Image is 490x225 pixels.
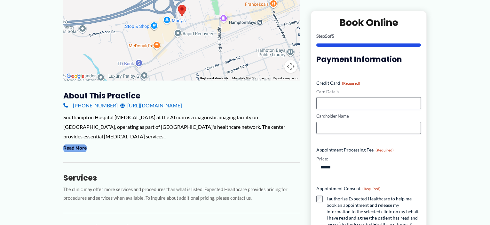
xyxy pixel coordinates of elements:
label: Credit Card [316,80,421,86]
span: 5 [325,33,328,38]
span: (Required) [342,81,360,85]
button: Read More [63,144,87,152]
input: Appointment Processing Fee Price [316,162,421,172]
a: Terms (opens in new tab) [260,76,269,80]
h3: Payment Information [316,54,421,64]
span: (Required) [375,147,394,152]
a: Report a map error [273,76,298,80]
span: 5 [332,33,334,38]
h3: About this practice [63,91,300,101]
button: Map camera controls [284,60,297,73]
a: Open this area in Google Maps (opens a new window) [65,72,86,81]
a: [URL][DOMAIN_NAME] [120,101,182,110]
label: Card Details [316,89,421,95]
img: Google [65,72,86,81]
button: Keyboard shortcuts [200,76,228,81]
label: Cardholder Name [316,113,421,119]
legend: Appointment Consent [316,185,381,191]
p: The clinic may offer more services and procedures than what is listed. Expected Healthcare provid... [63,185,300,203]
div: Southampton Hospital [MEDICAL_DATA] at the Atrium is a diagnostic imaging facility on [GEOGRAPHIC... [63,112,300,141]
p: Step of [316,34,421,38]
h3: Services [63,173,300,183]
h2: Book Online [316,16,421,28]
span: Map data ©2025 [232,76,256,80]
span: (Required) [362,186,381,191]
label: Appointment Processing Fee [316,146,421,153]
label: Price: [316,155,328,162]
a: [PHONE_NUMBER] [63,101,118,110]
iframe: Secure card payment input frame [320,100,417,106]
